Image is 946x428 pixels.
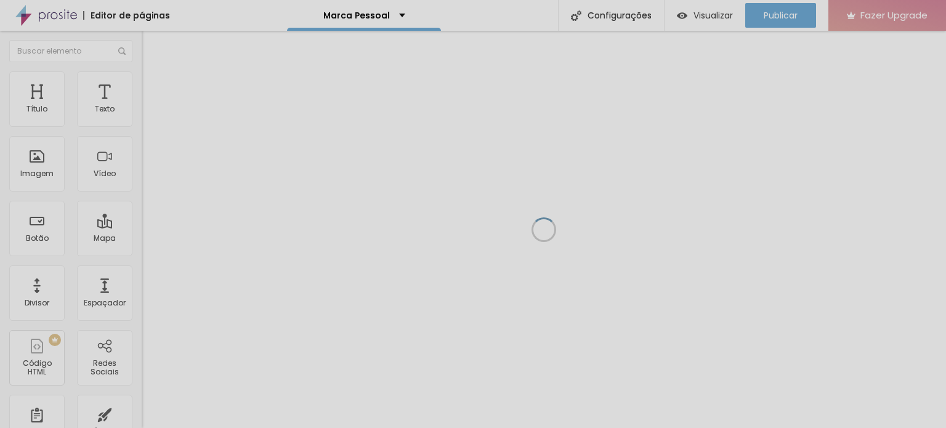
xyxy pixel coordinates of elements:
div: Divisor [25,299,49,307]
img: Icone [118,47,126,55]
p: Marca Pessoal [323,11,390,20]
img: view-1.svg [677,10,687,21]
div: Código HTML [12,359,61,377]
div: Texto [95,105,115,113]
button: Visualizar [665,3,745,28]
span: Fazer Upgrade [860,10,928,20]
div: Redes Sociais [80,359,129,377]
img: Icone [571,10,581,21]
button: Publicar [745,3,816,28]
span: Visualizar [693,10,733,20]
span: Publicar [764,10,798,20]
div: Título [26,105,47,113]
div: Mapa [94,234,116,243]
div: Imagem [20,169,54,178]
div: Espaçador [84,299,126,307]
input: Buscar elemento [9,40,132,62]
div: Editor de páginas [83,11,170,20]
div: Botão [26,234,49,243]
div: Vídeo [94,169,116,178]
